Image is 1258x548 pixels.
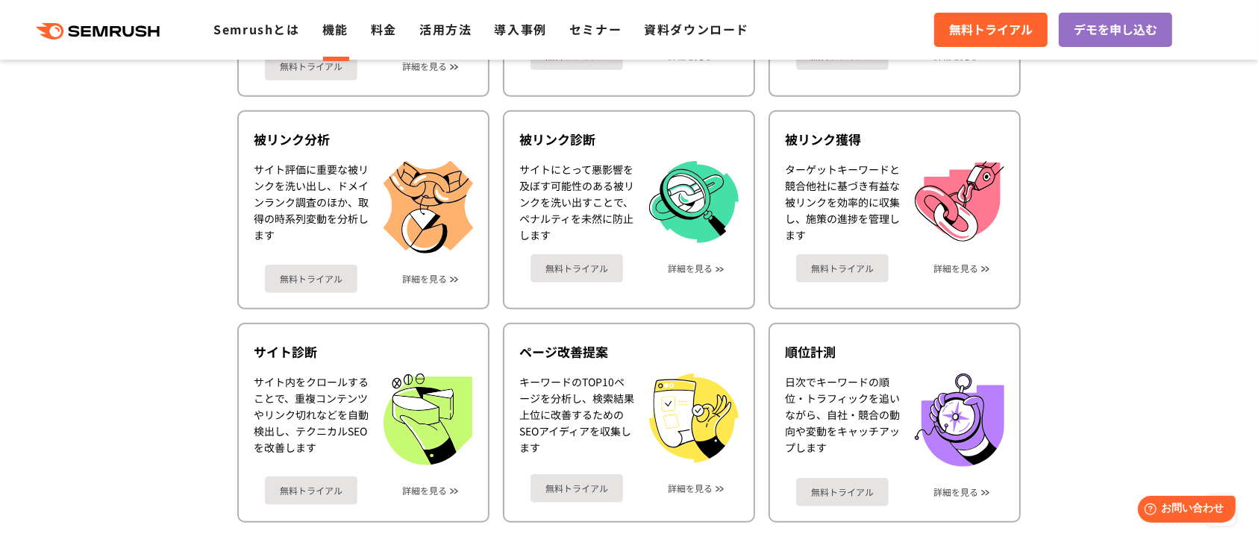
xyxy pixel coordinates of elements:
[949,20,1033,40] span: 無料トライアル
[265,476,357,505] a: 無料トライアル
[569,20,622,38] a: セミナー
[933,487,978,497] a: 詳細を見る
[254,161,369,253] div: サイト評価に重要な被リンクを洗い出し、ドメインランク調査のほか、取得の時系列変動を分析します
[371,20,397,38] a: 料金
[796,478,889,506] a: 無料トライアル
[519,374,634,463] div: キーワードのTOP10ページを分析し、検索結果上位に改善するためのSEOアイディアを収集します
[644,20,749,38] a: 資料ダウンロード
[419,20,472,38] a: 活用方法
[785,161,900,243] div: ターゲットキーワードと競合他社に基づき有益な被リンクを効率的に収集し、施策の進捗を管理します
[384,374,472,465] img: サイト診断
[531,254,623,283] a: 無料トライアル
[933,263,978,274] a: 詳細を見る
[649,374,739,463] img: ページ改善提案
[213,20,299,38] a: Semrushとは
[265,265,357,293] a: 無料トライアル
[519,343,739,361] div: ページ改善提案
[519,130,739,148] div: 被リンク診断
[933,51,978,61] a: 詳細を見る
[1074,20,1157,40] span: デモを申し込む
[402,61,447,72] a: 詳細を見る
[785,374,900,467] div: 日次でキーワードの順位・トラフィックを追いながら、自社・競合の動向や変動をキャッチアップします
[531,474,623,503] a: 無料トライアル
[1125,490,1242,532] iframe: Help widget launcher
[254,130,473,148] div: 被リンク分析
[254,343,473,361] div: サイト診断
[934,13,1048,47] a: 無料トライアル
[1059,13,1172,47] a: デモを申し込む
[785,343,1004,361] div: 順位計測
[785,130,1004,148] div: 被リンク獲得
[384,161,473,253] img: 被リンク分析
[322,20,348,38] a: 機能
[668,263,713,274] a: 詳細を見る
[254,374,369,465] div: サイト内をクロールすることで、重複コンテンツやリンク切れなどを自動検出し、テクニカルSEOを改善します
[649,161,739,244] img: 被リンク診断
[519,161,634,244] div: サイトにとって悪影響を及ぼす可能性のある被リンクを洗い出すことで、ペナルティを未然に防止します
[402,274,447,284] a: 詳細を見る
[265,52,357,81] a: 無料トライアル
[915,374,1004,467] img: 順位計測
[668,483,713,494] a: 詳細を見る
[495,20,547,38] a: 導入事例
[402,485,447,496] a: 詳細を見る
[796,254,889,283] a: 無料トライアル
[915,161,1004,242] img: 被リンク獲得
